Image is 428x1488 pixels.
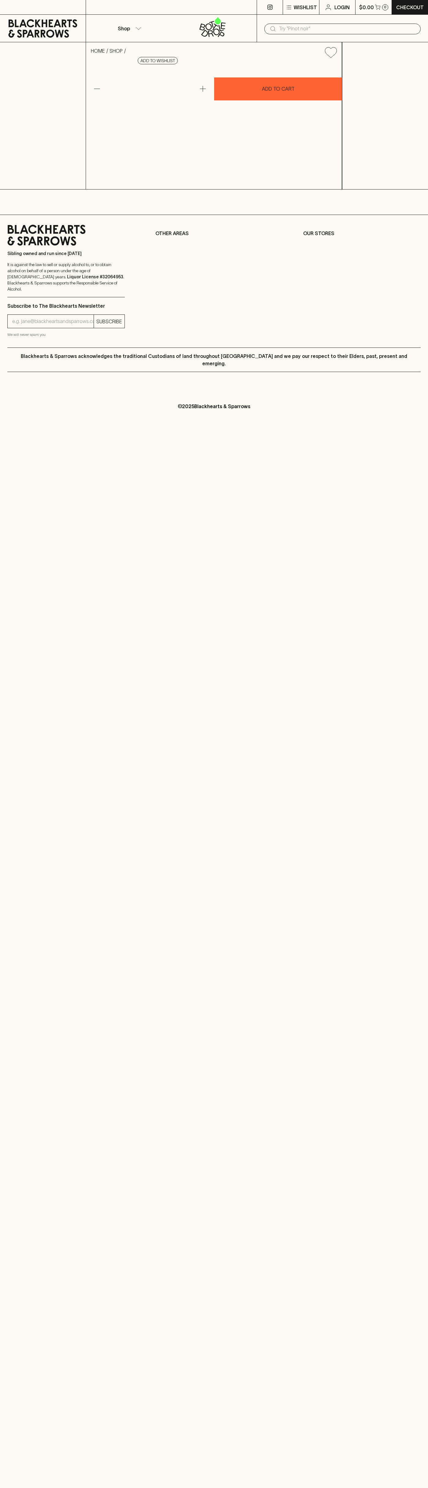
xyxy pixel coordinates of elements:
input: Try "Pinot noir" [279,24,416,34]
button: SUBSCRIBE [94,315,125,328]
p: Checkout [396,4,424,11]
img: 35192.png [86,63,342,189]
p: Sibling owned and run since [DATE] [7,250,125,257]
p: Shop [118,25,130,32]
p: Login [334,4,350,11]
p: Blackhearts & Sparrows acknowledges the traditional Custodians of land throughout [GEOGRAPHIC_DAT... [12,352,416,367]
p: Wishlist [294,4,317,11]
button: Shop [86,15,171,42]
p: OUR STORES [303,230,421,237]
button: ADD TO CART [214,77,342,100]
p: It is against the law to sell or supply alcohol to, or to obtain alcohol on behalf of a person un... [7,261,125,292]
p: ADD TO CART [262,85,295,92]
p: $0.00 [359,4,374,11]
button: Add to wishlist [138,57,178,64]
input: e.g. jane@blackheartsandsparrows.com.au [12,317,94,326]
p: SUBSCRIBE [96,318,122,325]
button: Add to wishlist [322,45,339,60]
p: Subscribe to The Blackhearts Newsletter [7,302,125,310]
p: OTHER AREAS [155,230,273,237]
strong: Liquor License #32064953 [67,274,123,279]
p: 0 [384,6,386,9]
a: HOME [91,48,105,54]
p: We will never spam you [7,332,125,338]
a: SHOP [110,48,123,54]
